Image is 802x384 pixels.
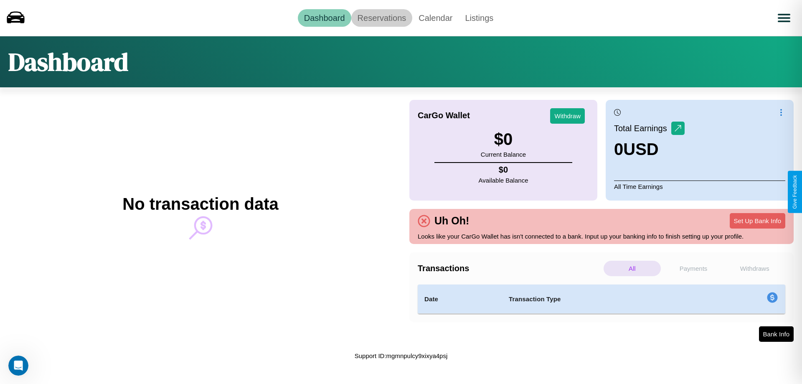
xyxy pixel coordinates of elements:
p: All [604,261,661,276]
button: Open menu [772,6,796,30]
button: Set Up Bank Info [730,213,785,229]
h4: $ 0 [479,165,528,175]
a: Calendar [412,9,459,27]
a: Reservations [351,9,413,27]
table: simple table [418,285,785,314]
p: Current Balance [481,149,526,160]
a: Dashboard [298,9,351,27]
h3: 0 USD [614,140,685,159]
p: Withdraws [726,261,783,276]
a: Listings [459,9,500,27]
h1: Dashboard [8,45,128,79]
h4: Uh Oh! [430,215,473,227]
h4: Transactions [418,264,601,273]
h4: Transaction Type [509,294,698,304]
p: All Time Earnings [614,181,785,192]
h2: No transaction data [122,195,278,214]
p: Total Earnings [614,121,671,136]
p: Looks like your CarGo Wallet has isn't connected to a bank. Input up your banking info to finish ... [418,231,785,242]
h4: CarGo Wallet [418,111,470,120]
h3: $ 0 [481,130,526,149]
button: Withdraw [550,108,585,124]
p: Available Balance [479,175,528,186]
button: Bank Info [759,326,794,342]
h4: Date [424,294,495,304]
div: Give Feedback [792,175,798,209]
p: Support ID: mgmnpulcy9xixya4psj [355,350,448,361]
p: Payments [665,261,722,276]
iframe: Intercom live chat [8,356,28,376]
